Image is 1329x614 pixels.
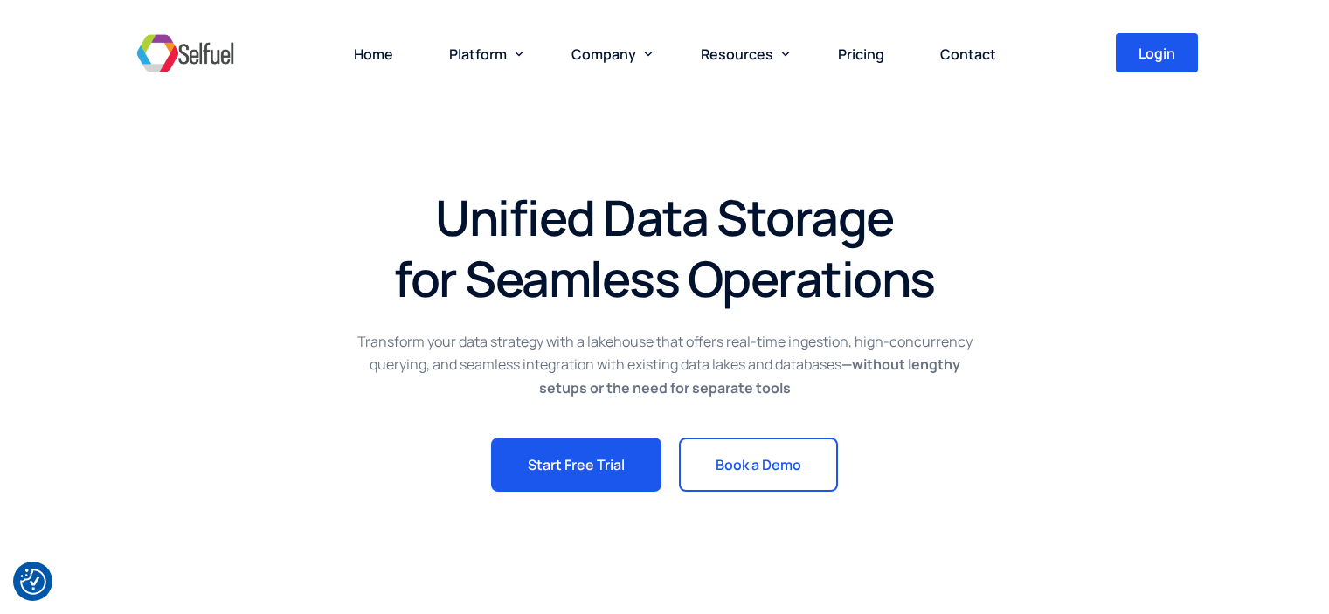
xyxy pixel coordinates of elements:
span: Pricing [838,45,884,64]
span: Home [354,45,393,64]
span: Contact [940,45,996,64]
h1: for Seamless Operations [239,248,1091,309]
strong: —without lengthy setups or the need for separate tools [539,355,960,397]
a: Start Free Trial [491,438,661,492]
span: Platform [449,45,507,64]
p: Transform your data strategy with a lakehouse that offers real-time ingestion, high-concurrency q... [356,330,974,399]
span: Company [571,45,636,64]
button: Cookie Settings [20,569,46,595]
span: Resources [701,45,773,64]
span: Start Free Trial [528,458,625,472]
img: Selfuel - Democratizing Innovation [132,27,239,79]
span: Book a Demo [716,458,801,472]
img: Revisit consent button [20,569,46,595]
a: Book a Demo [679,438,838,492]
a: Login [1116,33,1198,72]
span: Login [1139,46,1175,60]
h1: Unified Data Storage [239,187,1091,248]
